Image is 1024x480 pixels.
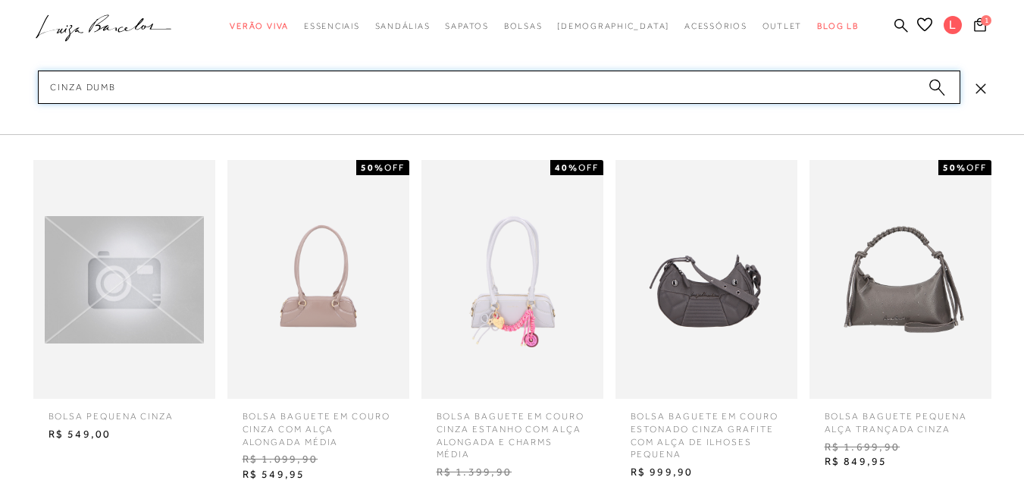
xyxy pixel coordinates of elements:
img: BOLSA BAGUETE EM COURO CINZA ESTANHO COM ALÇA ALONGADA E CHARMS MÉDIA [421,160,603,399]
img: BOLSA BAGUETE EM COURO ESTONADO CINZA GRAFITE COM ALÇA DE ILHOSES PEQUENA [615,160,797,399]
img: bolsa pequena cinza [33,216,215,344]
a: categoryNavScreenReaderText [445,12,488,40]
a: categoryNavScreenReaderText [304,12,360,40]
span: BLOG LB [817,21,858,30]
span: Essenciais [304,21,360,30]
span: 1 [981,15,991,26]
span: Acessórios [684,21,747,30]
img: BOLSA BAGUETE PEQUENA ALÇA TRANÇADA CINZA [809,160,991,399]
span: R$ 1.699,90 [813,436,988,459]
button: 1 [969,17,991,37]
a: categoryNavScreenReaderText [504,12,543,40]
span: R$ 549,00 [37,423,211,446]
span: OFF [966,162,987,173]
span: Outlet [763,21,803,30]
strong: 50% [943,162,966,173]
a: categoryNavScreenReaderText [763,12,803,40]
span: R$ 1.099,90 [231,448,406,471]
a: BLOG LB [817,12,858,40]
span: BOLSA BAGUETE EM COURO CINZA ESTANHO COM ALÇA ALONGADA E CHARMS MÉDIA [425,399,600,461]
a: categoryNavScreenReaderText [375,12,431,40]
img: BOLSA BAGUETE EM COURO CINZA COM ALÇA ALONGADA MÉDIA [227,160,409,399]
span: Verão Viva [230,21,289,30]
button: L [937,15,969,39]
span: OFF [578,162,599,173]
span: OFF [384,162,405,173]
span: BOLSA BAGUETE PEQUENA ALÇA TRANÇADA CINZA [813,399,988,436]
span: L [944,16,962,34]
strong: 40% [555,162,578,173]
span: Sandálias [375,21,431,30]
a: categoryNavScreenReaderText [684,12,747,40]
span: Bolsas [504,21,543,30]
a: bolsa pequena cinza bolsa pequena cinza R$ 549,00 [30,160,219,445]
span: BOLSA BAGUETE EM COURO ESTONADO CINZA GRAFITE COM ALÇA DE ILHOSES PEQUENA [619,399,794,461]
a: BOLSA BAGUETE PEQUENA ALÇA TRANÇADA CINZA 50%OFF BOLSA BAGUETE PEQUENA ALÇA TRANÇADA CINZA R$ 1.6... [806,160,995,473]
input: Buscar. [38,71,960,104]
a: categoryNavScreenReaderText [230,12,289,40]
span: R$ 849,95 [813,450,988,473]
strong: 50% [361,162,384,173]
span: Sapatos [445,21,488,30]
span: bolsa pequena cinza [37,399,211,423]
span: BOLSA BAGUETE EM COURO CINZA COM ALÇA ALONGADA MÉDIA [231,399,406,448]
span: [DEMOGRAPHIC_DATA] [557,21,669,30]
a: noSubCategoriesText [557,12,669,40]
